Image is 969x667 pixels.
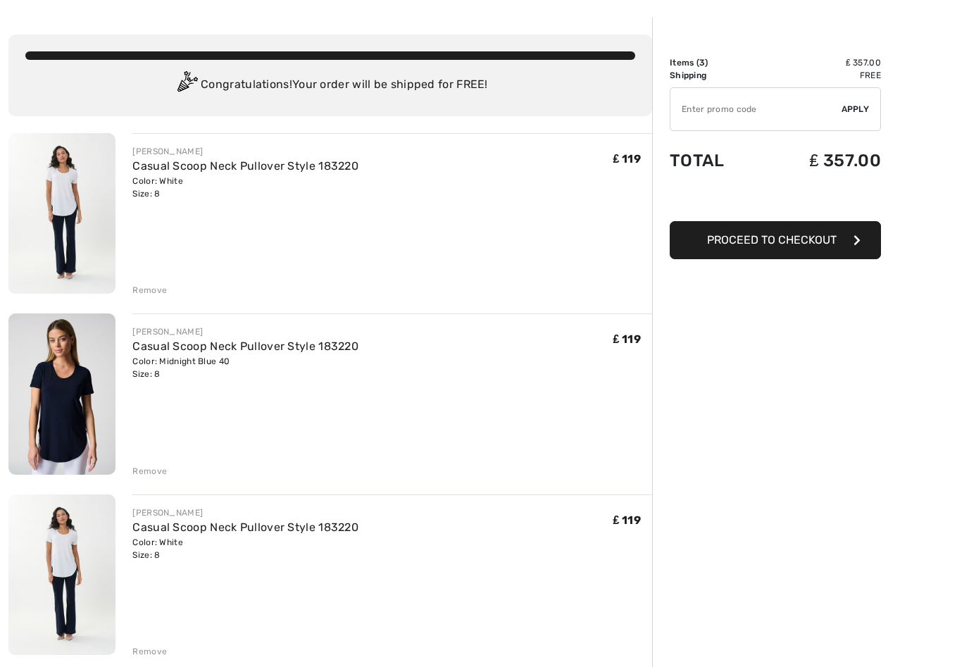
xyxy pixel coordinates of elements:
div: Remove [132,284,167,297]
div: Color: White Size: 8 [132,536,358,561]
iframe: PayPal [670,185,881,216]
span: ₤ 119 [613,152,641,166]
a: Casual Scoop Neck Pullover Style 183220 [132,159,358,173]
td: Total [670,137,761,185]
span: ₤ 119 [613,332,641,346]
span: ₤ 119 [613,513,641,527]
input: Promo code [670,88,842,130]
img: Congratulation2.svg [173,71,201,99]
div: [PERSON_NAME] [132,145,358,158]
div: Color: Midnight Blue 40 Size: 8 [132,355,358,380]
span: 3 [699,58,705,68]
td: Items ( ) [670,56,761,69]
span: Proceed to Checkout [707,233,837,247]
div: Remove [132,645,167,658]
td: ₤ 357.00 [761,137,881,185]
div: [PERSON_NAME] [132,506,358,519]
span: Apply [842,103,870,116]
div: Remove [132,465,167,478]
td: Shipping [670,69,761,82]
button: Proceed to Checkout [670,221,881,259]
div: Congratulations! Your order will be shipped for FREE! [25,71,635,99]
img: Casual Scoop Neck Pullover Style 183220 [8,494,115,655]
div: [PERSON_NAME] [132,325,358,338]
img: Casual Scoop Neck Pullover Style 183220 [8,133,115,294]
td: Free [761,69,881,82]
a: Casual Scoop Neck Pullover Style 183220 [132,520,358,534]
div: Color: White Size: 8 [132,175,358,200]
a: Casual Scoop Neck Pullover Style 183220 [132,339,358,353]
img: Casual Scoop Neck Pullover Style 183220 [8,313,115,474]
td: ₤ 357.00 [761,56,881,69]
